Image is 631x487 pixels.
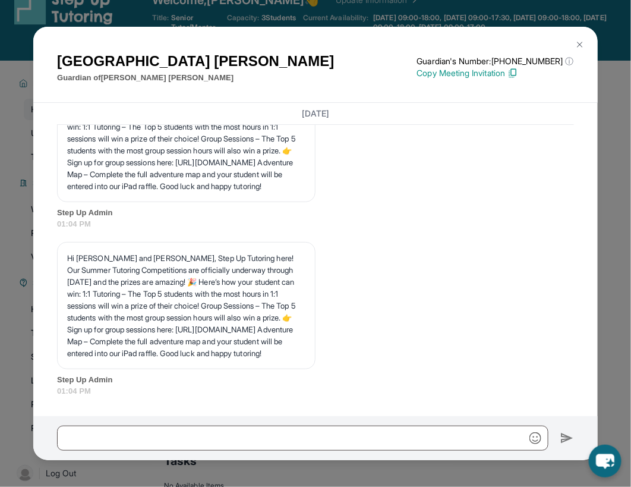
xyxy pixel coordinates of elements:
h3: [DATE] [57,108,574,120]
p: Guardian's Number: [PHONE_NUMBER] [417,55,574,67]
span: Step Up Admin [57,207,574,219]
p: Hi [PERSON_NAME] and [PERSON_NAME], Step Up Tutoring here! Our Summer Tutoring Competitions are o... [67,85,305,192]
span: 01:04 PM [57,385,574,397]
img: Emoji [529,432,541,444]
p: Hi [PERSON_NAME] and [PERSON_NAME], Step Up Tutoring here! Our Summer Tutoring Competitions are o... [67,252,305,359]
img: Copy Icon [507,68,518,78]
p: Guardian of [PERSON_NAME] [PERSON_NAME] [57,72,335,84]
span: ⓘ [566,55,574,67]
img: Send icon [560,431,574,445]
span: 01:04 PM [57,218,574,230]
img: Close Icon [575,40,585,49]
h1: [GEOGRAPHIC_DATA] [PERSON_NAME] [57,51,335,72]
p: Copy Meeting Invitation [417,67,574,79]
span: Step Up Admin [57,374,574,386]
button: chat-button [589,445,621,477]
